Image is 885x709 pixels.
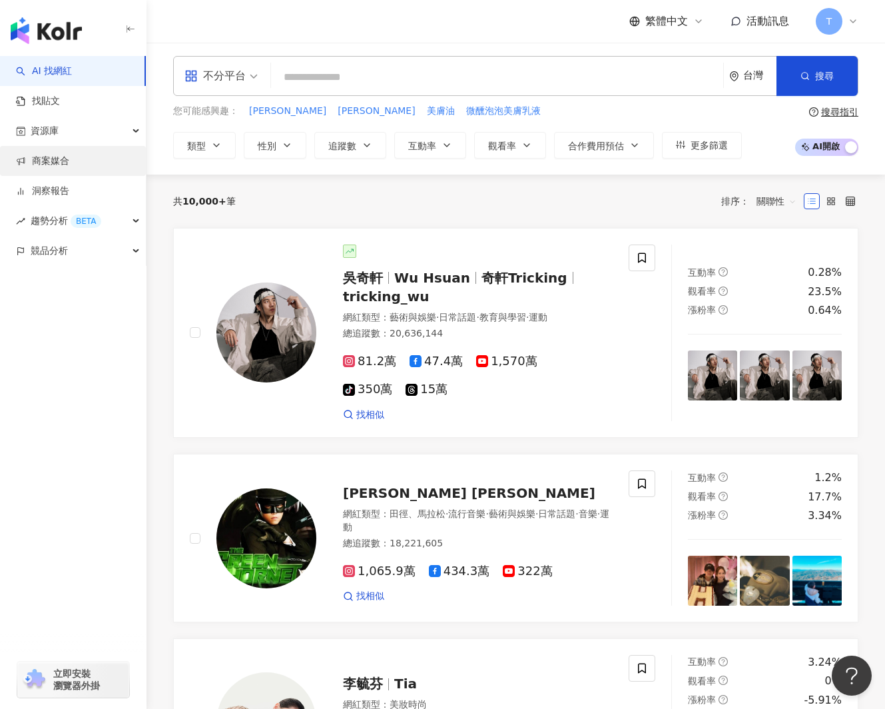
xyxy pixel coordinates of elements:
[808,303,842,318] div: 0.64%
[249,105,326,118] span: [PERSON_NAME]
[410,354,463,368] span: 47.4萬
[71,215,101,228] div: BETA
[356,590,384,603] span: 找相似
[436,312,439,323] span: ·
[31,206,101,236] span: 趨勢分析
[662,132,742,159] button: 更多篩選
[173,132,236,159] button: 類型
[476,312,479,323] span: ·
[429,564,490,578] span: 434.3萬
[173,228,858,438] a: KOL Avatar吳奇軒Wu Hsuan奇軒Trickingtricking_wu網紅類型：藝術與娛樂·日常話題·教育與學習·運動總追蹤數：20,636,14481.2萬47.4萬1,570萬...
[390,312,436,323] span: 藝術與娛樂
[343,354,396,368] span: 81.2萬
[17,662,129,698] a: chrome extension立即安裝 瀏覽器外掛
[394,676,417,692] span: Tia
[814,470,842,485] div: 1.2%
[466,105,541,118] span: 微醺泡泡美膚乳液
[597,508,600,519] span: ·
[31,236,68,266] span: 競品分析
[343,508,613,534] div: 網紅類型 ：
[184,65,246,87] div: 不分平台
[314,132,386,159] button: 追蹤數
[719,472,728,482] span: question-circle
[688,656,716,667] span: 互動率
[216,488,316,588] img: KOL Avatar
[474,132,546,159] button: 觀看率
[721,191,804,212] div: 排序：
[31,116,59,146] span: 資源庫
[343,408,384,422] a: 找相似
[343,564,416,578] span: 1,065.9萬
[258,141,276,151] span: 性別
[328,141,356,151] span: 追蹤數
[343,311,613,325] div: 網紅類型 ：
[792,351,842,400] img: post-image
[16,217,25,226] span: rise
[390,508,445,519] span: 田徑、馬拉松
[445,508,448,519] span: ·
[16,185,69,198] a: 洞察報告
[479,312,526,323] span: 教育與學習
[815,71,834,81] span: 搜尋
[579,508,597,519] span: 音樂
[740,351,789,400] img: post-image
[691,140,728,151] span: 更多篩選
[248,104,327,119] button: [PERSON_NAME]
[688,286,716,297] span: 觀看率
[688,267,716,278] span: 互動率
[343,485,595,501] span: [PERSON_NAME] [PERSON_NAME]
[343,270,383,286] span: 吳奇軒
[173,105,238,118] span: 您可能感興趣：
[688,305,716,315] span: 漲粉率
[427,105,455,118] span: 美膚油
[448,508,485,519] span: 流行音樂
[719,676,728,685] span: question-circle
[244,132,306,159] button: 性別
[808,285,842,299] div: 23.5%
[809,107,818,117] span: question-circle
[182,196,226,207] span: 10,000+
[688,676,716,686] span: 觀看率
[16,65,72,78] a: searchAI 找網紅
[740,556,789,605] img: post-image
[743,70,776,81] div: 台灣
[535,508,538,519] span: ·
[406,382,447,396] span: 15萬
[808,655,842,670] div: 3.24%
[53,668,100,692] span: 立即安裝 瀏覽器外掛
[426,104,455,119] button: 美膚油
[356,408,384,422] span: 找相似
[821,107,858,117] div: 搜尋指引
[21,669,47,690] img: chrome extension
[808,490,842,504] div: 17.7%
[481,270,567,286] span: 奇軒Tricking
[216,283,316,382] img: KOL Avatar
[343,590,384,603] a: 找相似
[568,141,624,151] span: 合作費用預估
[11,17,82,44] img: logo
[719,492,728,501] span: question-circle
[756,191,796,212] span: 關聯性
[575,508,578,519] span: ·
[825,674,842,688] div: 0%
[719,287,728,296] span: question-circle
[343,676,383,692] span: 李毓芬
[719,305,728,315] span: question-circle
[16,155,69,168] a: 商案媒合
[729,71,739,81] span: environment
[338,105,415,118] span: [PERSON_NAME]
[688,351,737,400] img: post-image
[343,537,613,550] div: 總追蹤數 ： 18,221,605
[688,510,716,520] span: 漲粉率
[526,312,529,323] span: ·
[804,693,842,708] div: -5.91%
[808,508,842,523] div: 3.34%
[808,265,842,280] div: 0.28%
[776,56,858,96] button: 搜尋
[719,510,728,520] span: question-circle
[337,104,416,119] button: [PERSON_NAME]
[343,382,392,396] span: 350萬
[394,132,466,159] button: 互動率
[184,69,198,83] span: appstore
[408,141,436,151] span: 互動率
